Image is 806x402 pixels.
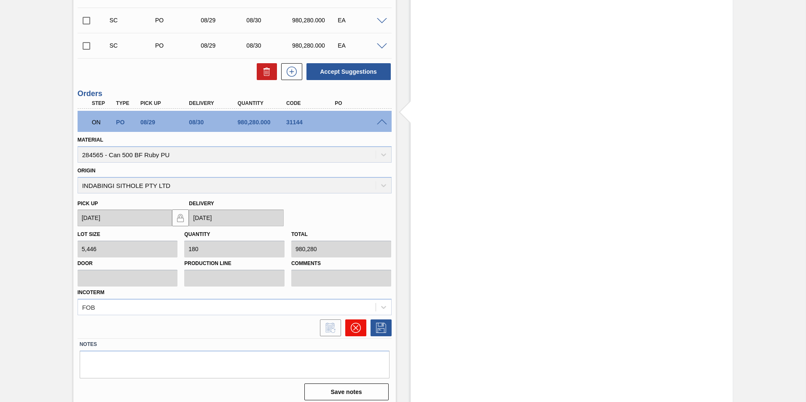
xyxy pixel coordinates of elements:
div: Purchase order [153,42,204,49]
button: Save notes [304,383,389,400]
div: 08/29/2025 [199,42,250,49]
label: Production Line [184,257,285,270]
label: Notes [80,338,390,351]
div: Delivery [187,100,241,106]
h3: Orders [78,89,392,98]
label: Incoterm [78,289,105,295]
label: Pick up [78,201,98,206]
div: EA [336,17,387,24]
button: Accept Suggestions [306,63,391,80]
button: locked [172,209,189,226]
label: Origin [78,168,96,174]
input: mm/dd/yyyy [189,209,284,226]
div: Suggestion Created [107,42,159,49]
div: Cancel Order [341,319,366,336]
div: 980,280.000 [290,42,341,49]
div: Code [284,100,339,106]
div: New suggestion [277,63,302,80]
label: Door [78,257,178,270]
label: Material [78,137,103,143]
div: Purchase order [114,119,139,126]
div: 31144 [284,119,339,126]
label: Delivery [189,201,214,206]
input: mm/dd/yyyy [78,209,172,226]
label: Total [291,231,308,237]
div: Pick up [138,100,193,106]
div: Save Order [366,319,392,336]
div: 08/29/2025 [138,119,193,126]
div: Delete Suggestions [253,63,277,80]
label: Lot size [78,231,100,237]
div: 08/29/2025 [199,17,250,24]
div: Accept Suggestions [302,62,392,81]
div: FOB [82,303,95,311]
div: PO [333,100,387,106]
div: EA [336,42,387,49]
div: Quantity [236,100,290,106]
div: Purchase order [153,17,204,24]
div: Negotiating Order [90,113,115,131]
div: Step [90,100,115,106]
p: ON [92,119,113,126]
div: 08/30/2025 [244,42,296,49]
div: Suggestion Created [107,17,159,24]
div: Type [114,100,139,106]
img: locked [175,213,185,223]
label: Quantity [184,231,210,237]
div: 980,280.000 [236,119,290,126]
div: 980,280.000 [290,17,341,24]
label: Comments [291,257,392,270]
div: Inform order change [316,319,341,336]
div: 08/30/2025 [244,17,296,24]
div: 08/30/2025 [187,119,241,126]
